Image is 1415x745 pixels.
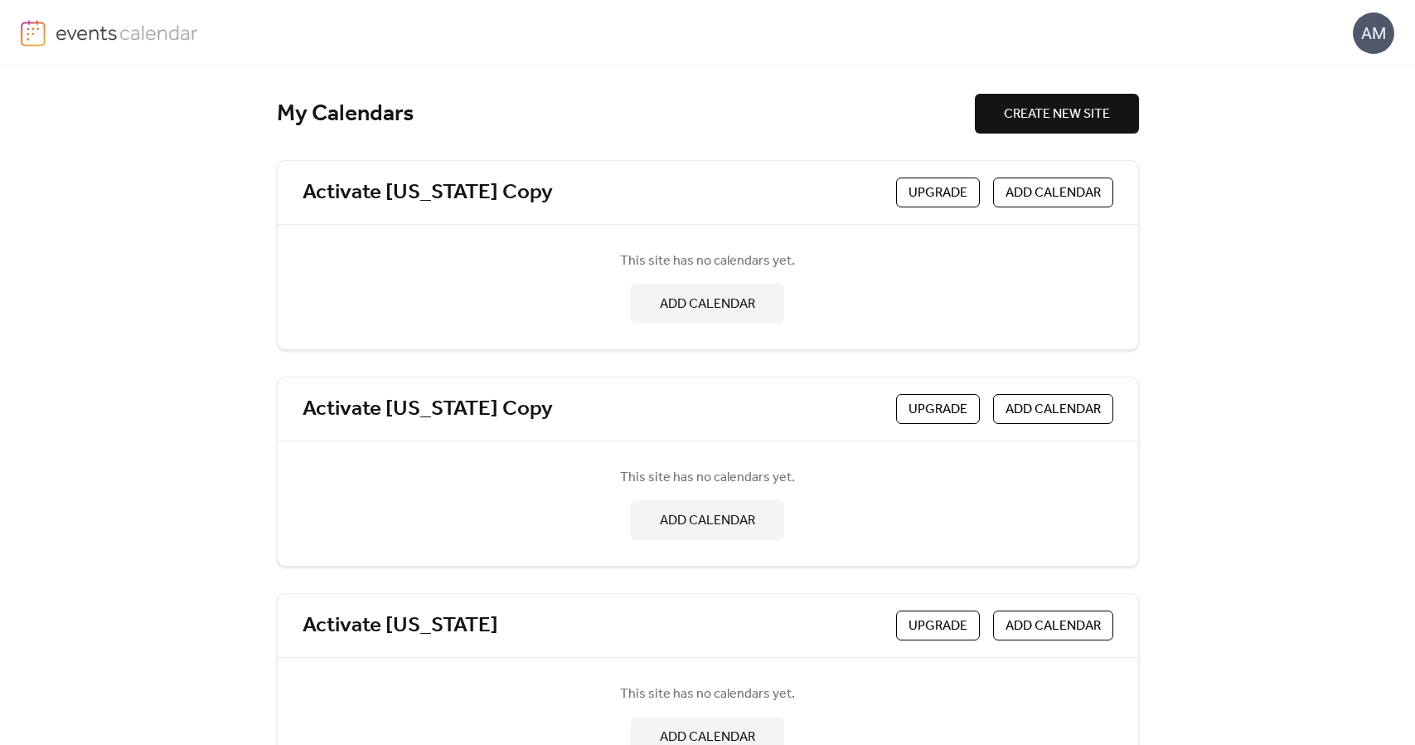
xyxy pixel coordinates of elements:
[631,284,784,324] button: ADD CALENDAR
[660,295,755,314] span: ADD CALENDAR
[620,468,795,488] span: This site has no calendars yet.
[303,179,553,207] a: Activate [US_STATE] Copy
[993,394,1113,424] button: ADD CALENDAR
[909,616,967,636] span: Upgrade
[660,511,755,531] span: ADD CALENDAR
[1353,12,1394,54] div: AM
[303,612,498,640] a: Activate [US_STATE]
[975,94,1139,134] button: CREATE NEW SITE
[620,684,795,704] span: This site has no calendars yet.
[909,183,967,203] span: Upgrade
[620,251,795,271] span: This site has no calendars yet.
[303,396,553,423] a: Activate [US_STATE] Copy
[277,100,975,129] div: My Calendars
[909,400,967,420] span: Upgrade
[896,394,980,424] button: Upgrade
[1006,616,1101,636] span: ADD CALENDAR
[896,178,980,207] button: Upgrade
[21,20,46,46] img: logo
[1006,183,1101,203] span: ADD CALENDAR
[896,611,980,640] button: Upgrade
[56,20,199,45] img: logo-type
[631,500,784,540] button: ADD CALENDAR
[993,178,1113,207] button: ADD CALENDAR
[993,611,1113,640] button: ADD CALENDAR
[1006,400,1101,420] span: ADD CALENDAR
[1004,105,1110,124] span: CREATE NEW SITE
